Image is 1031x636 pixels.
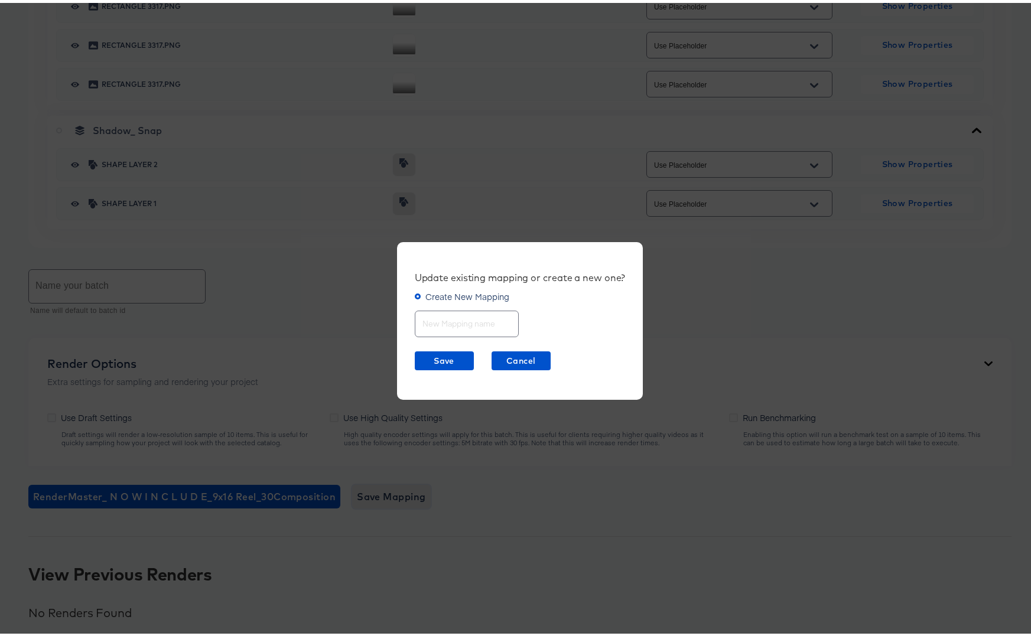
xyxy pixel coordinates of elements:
[415,269,626,281] div: Update existing mapping or create a new one?
[496,351,546,366] span: Cancel
[425,288,509,299] span: Create New Mapping
[419,351,469,366] span: Save
[415,304,518,329] input: New Mapping name
[492,348,551,367] button: Cancel
[415,348,474,367] button: Save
